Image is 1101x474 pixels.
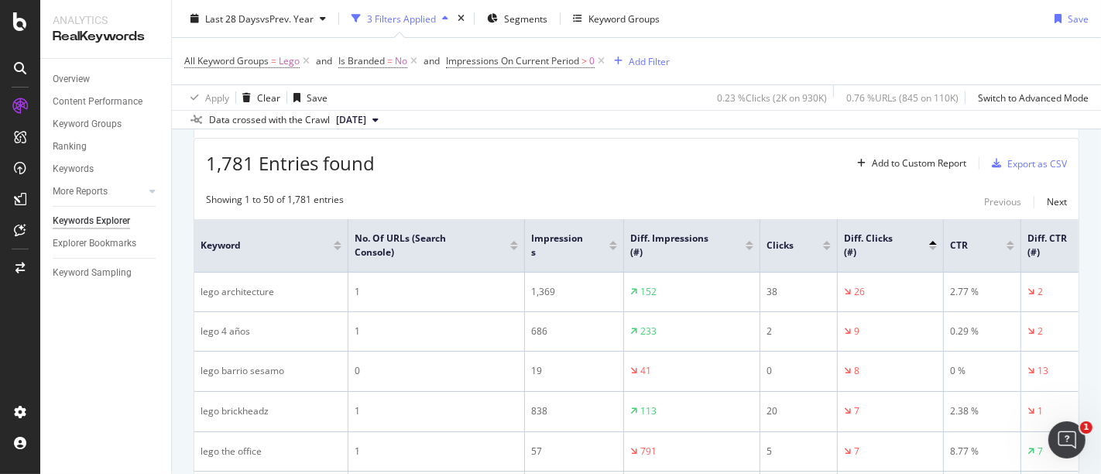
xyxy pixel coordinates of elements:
[1048,421,1086,459] iframe: Intercom live chat
[201,404,341,418] div: lego brickheadz
[53,161,160,177] a: Keywords
[986,151,1067,176] button: Export as CSV
[1048,6,1089,31] button: Save
[481,6,554,31] button: Segments
[1038,445,1043,459] div: 7
[950,364,1014,378] div: 0 %
[53,71,90,88] div: Overview
[53,235,160,252] a: Explorer Bookmarks
[984,195,1021,208] div: Previous
[53,265,132,281] div: Keyword Sampling
[854,285,865,299] div: 26
[53,28,159,46] div: RealKeywords
[53,184,108,200] div: More Reports
[205,12,260,25] span: Last 28 Days
[844,232,906,259] span: Diff. Clicks (#)
[53,213,130,229] div: Keywords Explorer
[205,91,229,104] div: Apply
[355,232,487,259] span: No. of URLs (Search Console)
[640,285,657,299] div: 152
[1068,12,1089,25] div: Save
[271,54,276,67] span: =
[387,54,393,67] span: =
[589,50,595,72] span: 0
[846,91,959,104] div: 0.76 % URLs ( 845 on 110K )
[355,325,518,338] div: 1
[1038,325,1043,338] div: 2
[767,364,831,378] div: 0
[1027,232,1080,259] span: Diff. CTR (#)
[531,285,617,299] div: 1,369
[629,54,670,67] div: Add Filter
[338,54,385,67] span: Is Branded
[355,404,518,418] div: 1
[972,85,1089,110] button: Switch to Advanced Mode
[53,94,142,110] div: Content Performance
[236,85,280,110] button: Clear
[446,54,579,67] span: Impressions On Current Period
[53,94,160,110] a: Content Performance
[854,325,859,338] div: 9
[640,364,651,378] div: 41
[1047,195,1067,208] div: Next
[950,445,1014,459] div: 8.77 %
[854,404,859,418] div: 7
[454,11,468,26] div: times
[53,213,160,229] a: Keywords Explorer
[53,235,136,252] div: Explorer Bookmarks
[767,239,800,252] span: Clicks
[316,53,332,68] button: and
[53,139,160,155] a: Ranking
[201,445,341,459] div: lego the office
[531,325,617,338] div: 686
[872,159,966,168] div: Add to Custom Report
[260,12,314,25] span: vs Prev. Year
[53,12,159,28] div: Analytics
[950,285,1014,299] div: 2.77 %
[630,232,722,259] span: Diff. Impressions (#)
[581,54,587,67] span: >
[53,265,160,281] a: Keyword Sampling
[588,12,660,25] div: Keyword Groups
[53,161,94,177] div: Keywords
[336,113,366,127] span: 2025 Aug. 1st
[1038,285,1043,299] div: 2
[209,113,330,127] div: Data crossed with the Crawl
[424,53,440,68] button: and
[851,151,966,176] button: Add to Custom Report
[355,364,518,378] div: 0
[950,404,1014,418] div: 2.38 %
[950,239,983,252] span: CTR
[504,12,547,25] span: Segments
[717,91,827,104] div: 0.23 % Clicks ( 2K on 930K )
[1047,193,1067,211] button: Next
[608,52,670,70] button: Add Filter
[287,85,328,110] button: Save
[330,111,385,129] button: [DATE]
[854,445,859,459] div: 7
[316,54,332,67] div: and
[950,325,1014,338] div: 0.29 %
[424,54,440,67] div: and
[1038,364,1048,378] div: 13
[184,85,229,110] button: Apply
[531,404,617,418] div: 838
[53,184,145,200] a: More Reports
[367,12,436,25] div: 3 Filters Applied
[206,193,344,211] div: Showing 1 to 50 of 1,781 entries
[640,325,657,338] div: 233
[767,325,831,338] div: 2
[531,232,586,259] span: Impressions
[201,285,341,299] div: lego architecture
[767,404,831,418] div: 20
[395,50,407,72] span: No
[307,91,328,104] div: Save
[567,6,666,31] button: Keyword Groups
[854,364,859,378] div: 8
[978,91,1089,104] div: Switch to Advanced Mode
[531,445,617,459] div: 57
[53,71,160,88] a: Overview
[355,445,518,459] div: 1
[201,325,341,338] div: lego 4 años
[767,445,831,459] div: 5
